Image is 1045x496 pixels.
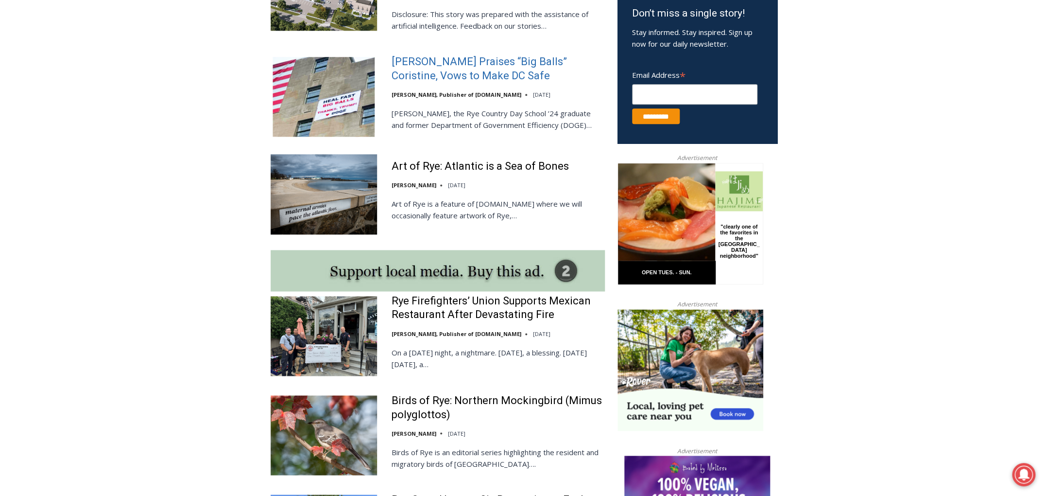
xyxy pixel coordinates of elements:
[254,97,450,119] span: Intern @ [DOMAIN_NAME]
[271,250,605,291] img: support local media, buy this ad
[392,198,605,221] p: Art of Rye is a feature of [DOMAIN_NAME] where we will occasionally feature artwork of Rye,…
[448,429,465,437] time: [DATE]
[234,94,471,121] a: Intern @ [DOMAIN_NAME]
[668,153,727,162] span: Advertisement
[668,300,727,309] span: Advertisement
[392,429,436,437] a: [PERSON_NAME]
[245,0,459,94] div: "The first chef I interviewed talked about coming to [GEOGRAPHIC_DATA] from [GEOGRAPHIC_DATA] in ...
[392,294,605,322] a: Rye Firefighters’ Union Supports Mexican Restaurant After Devastating Fire
[289,3,351,44] a: Book [PERSON_NAME]'s Good Humor for Your Event
[392,107,605,131] p: [PERSON_NAME], the Rye Country Day School ’24 graduate and former Department of Government Effici...
[271,296,377,376] img: Rye Firefighters’ Union Supports Mexican Restaurant After Devastating Fire
[392,446,605,469] p: Birds of Rye is an editorial series highlighting the resident and migratory birds of [GEOGRAPHIC_...
[271,57,377,137] img: Trump Praises “Big Balls” Coristine, Vows to Make DC Safe
[392,181,436,189] a: [PERSON_NAME]
[392,91,521,98] a: [PERSON_NAME], Publisher of [DOMAIN_NAME]
[392,393,605,421] a: Birds of Rye: Northern Mockingbird (Mimus polyglottos)
[296,10,338,37] h4: Book [PERSON_NAME]'s Good Humor for Your Event
[392,55,605,83] a: [PERSON_NAME] Praises “Big Balls” Coristine, Vows to Make DC Safe
[100,61,143,116] div: "clearly one of the favorites in the [GEOGRAPHIC_DATA] neighborhood"
[632,65,757,83] label: Email Address
[632,6,763,21] h3: Don’t miss a single story!
[533,330,550,337] time: [DATE]
[392,8,605,32] p: Disclosure: This story was prepared with the assistance of artificial intelligence. Feedback on o...
[632,26,763,50] p: Stay informed. Stay inspired. Sign up now for our daily newsletter.
[392,347,605,370] p: On a [DATE] night, a nightmare. [DATE], a blessing. [DATE][DATE], a…
[271,154,377,234] img: Art of Rye: Atlantic is a Sea of Bones
[668,446,727,455] span: Advertisement
[448,181,465,189] time: [DATE]
[0,98,98,121] a: Open Tues. - Sun. [PHONE_NUMBER]
[3,100,95,137] span: Open Tues. - Sun. [PHONE_NUMBER]
[392,330,521,337] a: [PERSON_NAME], Publisher of [DOMAIN_NAME]
[64,13,240,31] div: Available for Private Home, Business, Club or Other Events
[533,91,550,98] time: [DATE]
[271,395,377,475] img: Birds of Rye: Northern Mockingbird (Mimus polyglottos)
[392,159,569,174] a: Art of Rye: Atlantic is a Sea of Bones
